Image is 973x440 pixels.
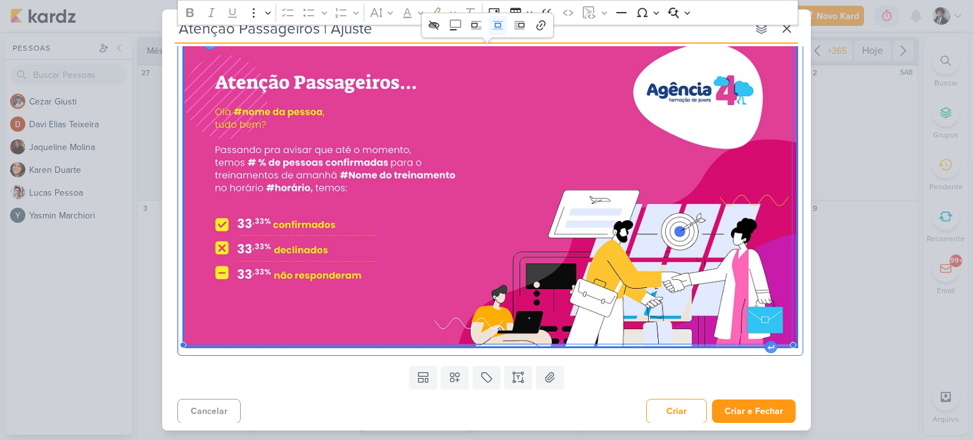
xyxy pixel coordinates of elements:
[712,399,796,423] button: Criar e Fechar
[646,399,707,424] button: Criar
[184,44,797,346] img: Z
[422,13,553,37] div: Image toolbar
[765,341,777,353] div: Insert paragraph after block
[177,399,241,424] button: Cancelar
[175,17,747,40] input: Kard Sem Título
